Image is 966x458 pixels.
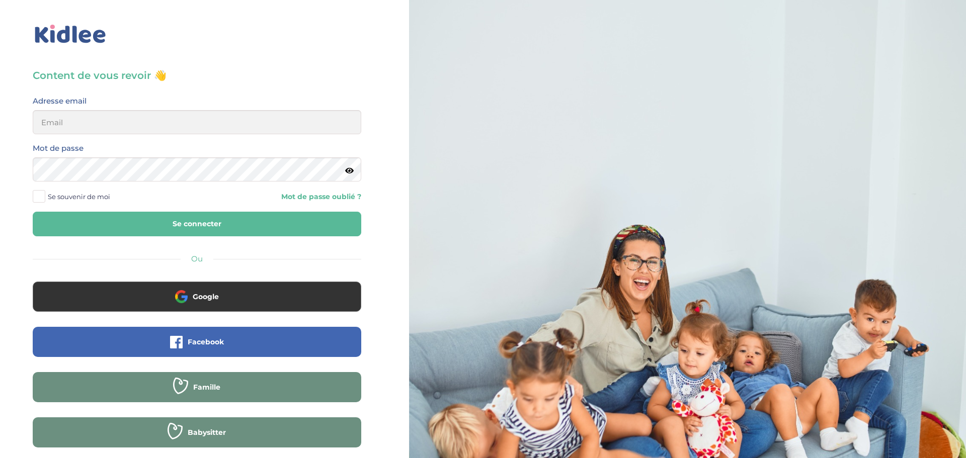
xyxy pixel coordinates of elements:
[188,427,226,437] span: Babysitter
[33,212,361,236] button: Se connecter
[204,192,361,202] a: Mot de passe oublié ?
[33,434,361,444] a: Babysitter
[33,110,361,134] input: Email
[33,344,361,353] a: Facebook
[188,337,224,347] span: Facebook
[33,282,361,312] button: Google
[33,327,361,357] button: Facebook
[33,299,361,308] a: Google
[33,372,361,402] button: Famille
[48,190,110,203] span: Se souvenir de moi
[191,254,203,263] span: Ou
[33,23,108,46] img: logo_kidlee_bleu
[33,142,84,155] label: Mot de passe
[193,292,219,302] span: Google
[33,389,361,399] a: Famille
[170,336,183,348] img: facebook.png
[33,417,361,447] button: Babysitter
[33,95,87,108] label: Adresse email
[193,382,220,392] span: Famille
[33,68,361,82] h3: Content de vous revoir 👋
[175,290,188,303] img: google.png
